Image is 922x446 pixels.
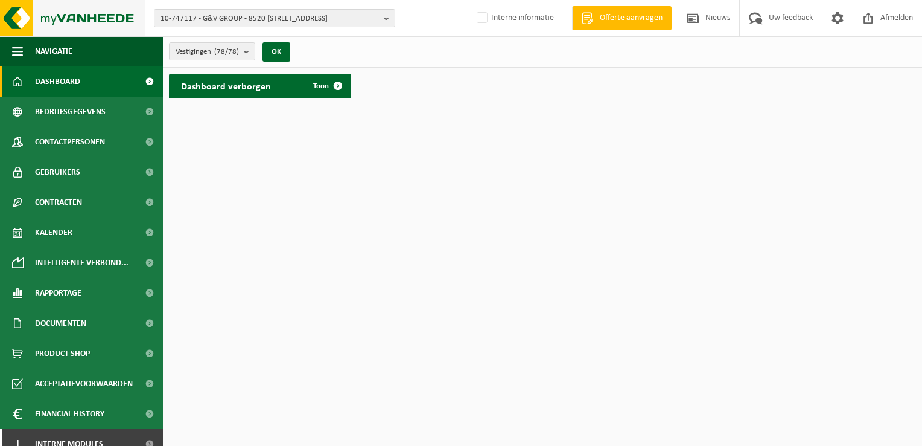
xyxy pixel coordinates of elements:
[161,10,379,28] span: 10-747117 - G&V GROUP - 8520 [STREET_ADDRESS]
[35,97,106,127] span: Bedrijfsgegevens
[35,338,90,369] span: Product Shop
[169,74,283,97] h2: Dashboard verborgen
[35,36,72,66] span: Navigatie
[154,9,395,27] button: 10-747117 - G&V GROUP - 8520 [STREET_ADDRESS]
[35,157,80,187] span: Gebruikers
[597,12,666,24] span: Offerte aanvragen
[35,399,104,429] span: Financial History
[35,308,86,338] span: Documenten
[35,127,105,157] span: Contactpersonen
[176,43,239,61] span: Vestigingen
[214,48,239,56] count: (78/78)
[304,74,350,98] a: Toon
[572,6,672,30] a: Offerte aanvragen
[35,66,80,97] span: Dashboard
[35,187,82,218] span: Contracten
[35,248,129,278] span: Intelligente verbond...
[35,218,72,248] span: Kalender
[313,82,329,90] span: Toon
[169,42,255,60] button: Vestigingen(78/78)
[35,278,81,308] span: Rapportage
[262,42,290,62] button: OK
[35,369,133,399] span: Acceptatievoorwaarden
[474,9,554,27] label: Interne informatie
